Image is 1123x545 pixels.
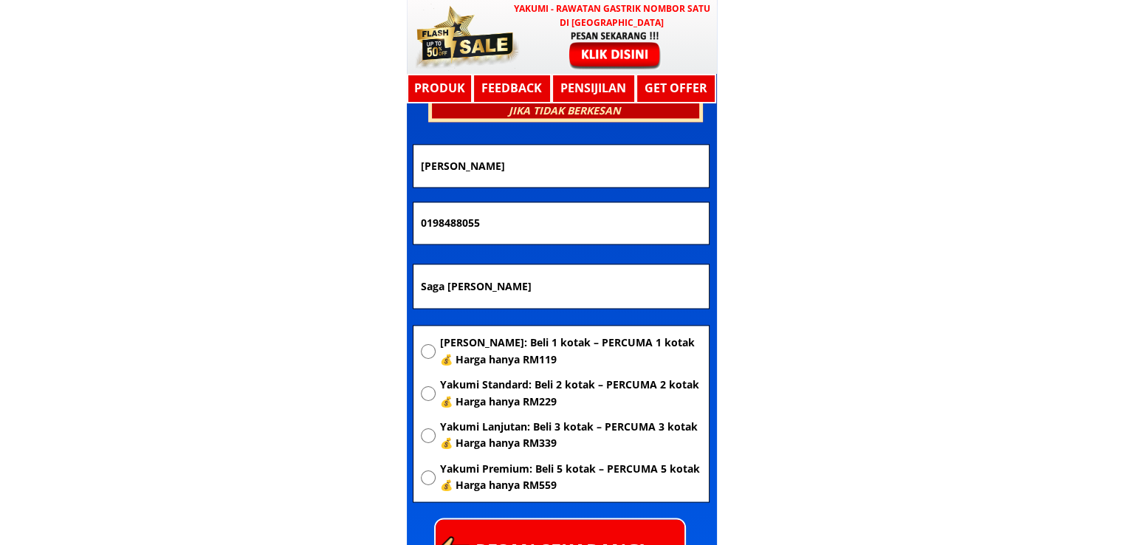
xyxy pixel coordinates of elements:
span: Yakumi Lanjutan: Beli 3 kotak – PERCUMA 3 kotak 💰 Harga hanya RM339 [439,419,701,452]
h3: YAKUMI - Rawatan Gastrik Nombor Satu di [GEOGRAPHIC_DATA] [511,1,713,30]
h3: Pensijilan [557,79,630,98]
h3: Feedback [473,79,550,98]
span: [PERSON_NAME]: Beli 1 kotak – PERCUMA 1 kotak 💰 Harga hanya RM119 [439,335,701,368]
span: Yakumi Premium: Beli 5 kotak – PERCUMA 5 kotak 💰 Harga hanya RM559 [439,461,701,494]
input: Nama penuh [417,145,705,187]
span: Yakumi Standard: Beli 2 kotak – PERCUMA 2 kotak 💰 Harga hanya RM229 [439,377,701,410]
h3: GET OFFER [639,79,712,98]
input: Alamat [417,264,705,309]
h3: Produk [407,79,473,98]
input: Nombor Telefon Bimbit [417,202,705,244]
